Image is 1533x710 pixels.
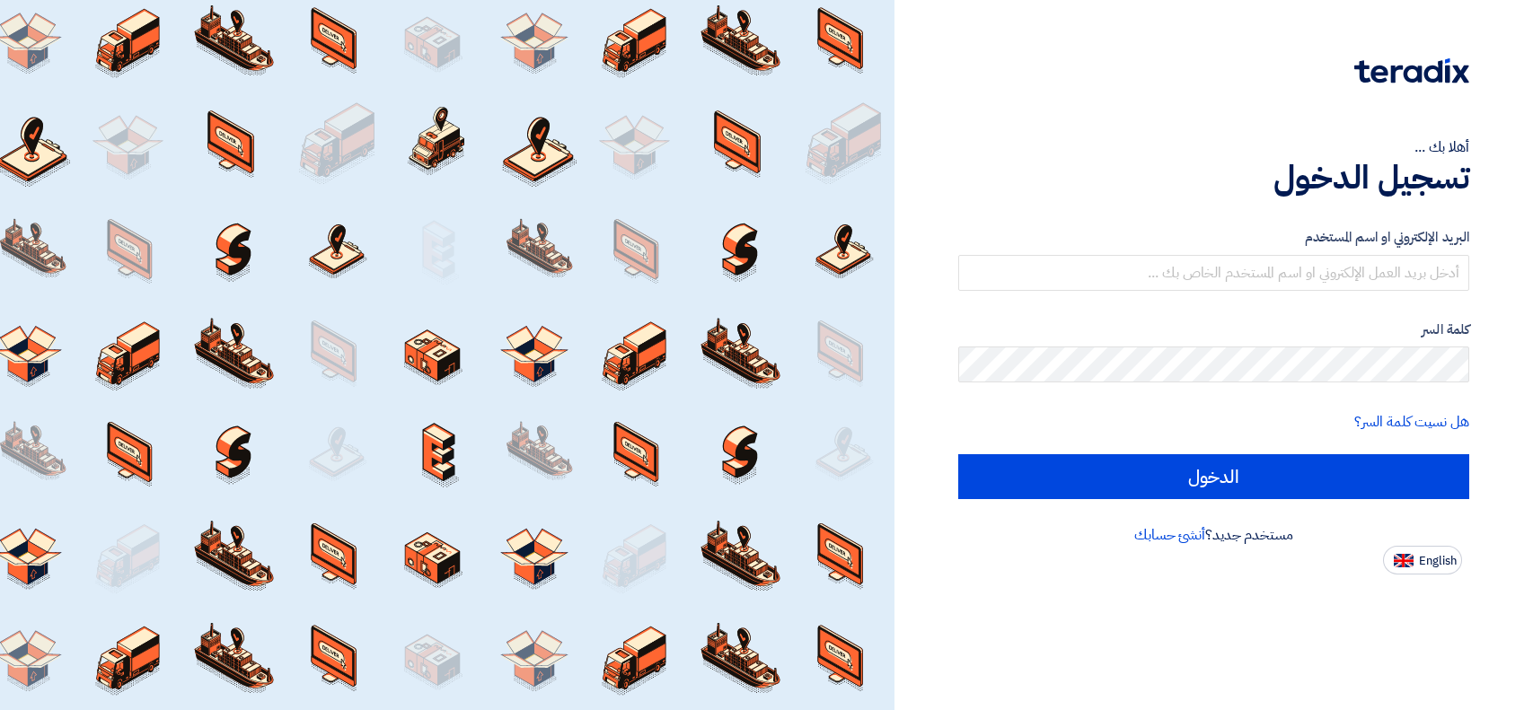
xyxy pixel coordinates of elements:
[958,454,1469,499] input: الدخول
[1419,555,1457,567] span: English
[1354,411,1469,433] a: هل نسيت كلمة السر؟
[1383,546,1462,574] button: English
[958,158,1469,197] h1: تسجيل الدخول
[1134,524,1205,546] a: أنشئ حسابك
[1354,58,1469,83] img: Teradix logo
[958,320,1469,340] label: كلمة السر
[958,524,1469,546] div: مستخدم جديد؟
[958,255,1469,291] input: أدخل بريد العمل الإلكتروني او اسم المستخدم الخاص بك ...
[1394,554,1414,567] img: en-US.png
[958,136,1469,158] div: أهلا بك ...
[958,227,1469,248] label: البريد الإلكتروني او اسم المستخدم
